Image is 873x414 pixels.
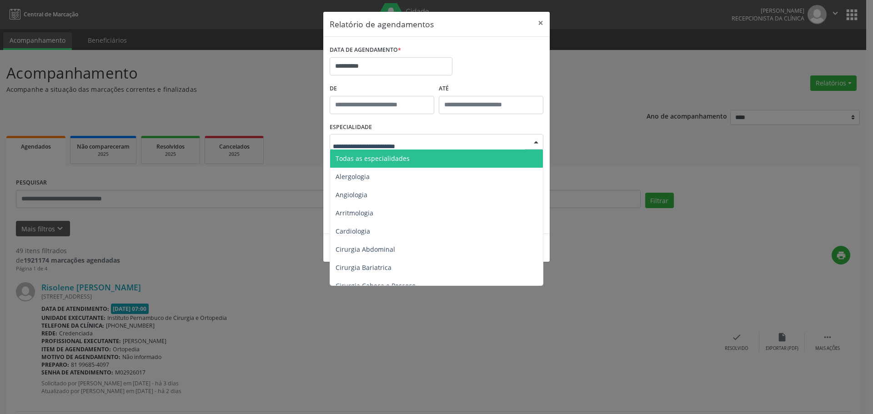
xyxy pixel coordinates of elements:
span: Cardiologia [336,227,370,235]
button: Close [532,12,550,34]
span: Cirurgia Abdominal [336,245,395,254]
label: ATÉ [439,82,543,96]
span: Angiologia [336,190,367,199]
span: Cirurgia Bariatrica [336,263,391,272]
label: DATA DE AGENDAMENTO [330,43,401,57]
span: Alergologia [336,172,370,181]
span: Todas as especialidades [336,154,410,163]
h5: Relatório de agendamentos [330,18,434,30]
span: Arritmologia [336,209,373,217]
span: Cirurgia Cabeça e Pescoço [336,281,416,290]
label: ESPECIALIDADE [330,120,372,135]
label: De [330,82,434,96]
